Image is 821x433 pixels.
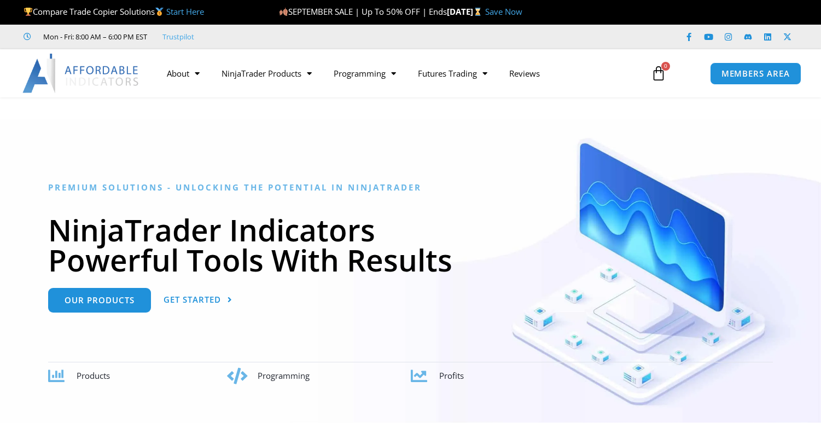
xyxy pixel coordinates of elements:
span: Our Products [65,296,135,304]
img: LogoAI | Affordable Indicators – NinjaTrader [22,54,140,93]
img: ⌛ [474,8,482,16]
a: Save Now [485,6,522,17]
a: About [156,61,211,86]
img: 🏆 [24,8,32,16]
a: Programming [323,61,407,86]
a: Our Products [48,288,151,313]
nav: Menu [156,61,641,86]
strong: [DATE] [447,6,485,17]
span: SEPTEMBER SALE | Up To 50% OFF | Ends [279,6,447,17]
span: 0 [661,62,670,71]
span: Products [77,370,110,381]
h1: NinjaTrader Indicators Powerful Tools With Results [48,215,773,275]
a: Reviews [498,61,551,86]
img: 🥇 [155,8,164,16]
a: Trustpilot [162,30,194,43]
span: Compare Trade Copier Solutions [24,6,204,17]
span: MEMBERS AREA [721,70,790,78]
span: Get Started [164,296,221,304]
a: 0 [634,57,683,89]
h6: Premium Solutions - Unlocking the Potential in NinjaTrader [48,182,773,193]
a: Start Here [166,6,204,17]
a: Futures Trading [407,61,498,86]
img: 🍂 [280,8,288,16]
a: NinjaTrader Products [211,61,323,86]
span: Profits [439,370,464,381]
a: Get Started [164,288,232,313]
a: MEMBERS AREA [710,62,801,85]
span: Mon - Fri: 8:00 AM – 6:00 PM EST [40,30,147,43]
span: Programming [258,370,310,381]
